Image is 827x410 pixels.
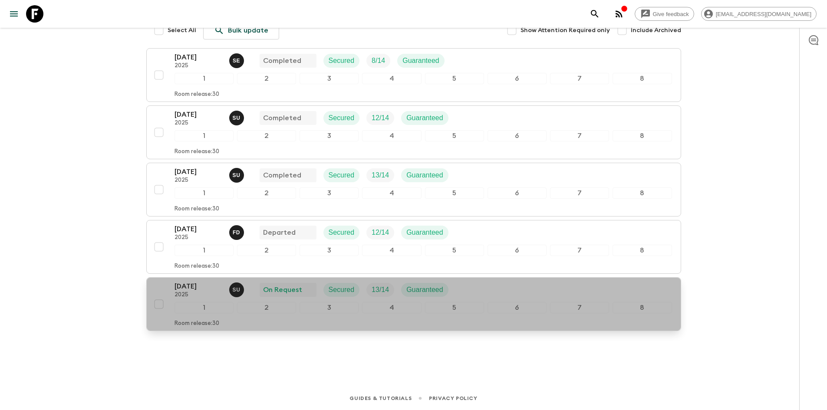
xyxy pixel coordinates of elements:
p: 2025 [175,292,222,298]
p: 8 / 14 [372,56,385,66]
p: Guaranteed [406,285,443,295]
span: [EMAIL_ADDRESS][DOMAIN_NAME] [711,11,816,17]
span: Sefa Uz [229,113,246,120]
span: Sefa Uz [229,285,246,292]
div: 5 [425,245,484,256]
span: Include Archived [631,26,681,35]
span: Show Attention Required only [521,26,610,35]
p: 2025 [175,234,222,241]
div: Secured [323,168,360,182]
a: Privacy Policy [429,394,477,403]
div: 3 [300,302,359,313]
div: 5 [425,302,484,313]
span: Sefa Uz [229,171,246,177]
div: 4 [362,302,421,313]
span: Select All [168,26,196,35]
p: Secured [329,56,355,66]
p: Guaranteed [402,56,439,66]
div: Secured [323,111,360,125]
p: Completed [263,170,301,180]
div: Trip Fill [366,111,394,125]
p: Completed [263,113,301,123]
div: Secured [323,54,360,68]
span: Give feedback [648,11,694,17]
a: Bulk update [203,21,279,39]
button: menu [5,5,23,23]
div: 4 [362,187,421,199]
button: SU [229,282,246,297]
div: Secured [323,283,360,297]
p: S U [233,286,241,293]
p: Guaranteed [406,227,443,238]
div: 1 [175,130,234,141]
p: Secured [329,113,355,123]
div: 8 [613,302,672,313]
p: Room release: 30 [175,148,219,155]
button: [DATE]2025Süleyman ErköseCompletedSecuredTrip FillGuaranteed12345678Room release:30 [146,48,681,102]
p: Bulk update [228,25,268,36]
p: 13 / 14 [372,285,389,295]
button: [DATE]2025Sefa UzOn RequestSecuredTrip FillGuaranteed12345678Room release:30 [146,277,681,331]
div: 1 [175,73,234,84]
div: 6 [488,245,547,256]
div: 1 [175,302,234,313]
div: 1 [175,245,234,256]
div: 8 [613,187,672,199]
div: 4 [362,130,421,141]
div: 5 [425,130,484,141]
a: Give feedback [635,7,694,21]
div: 4 [362,245,421,256]
div: Trip Fill [366,168,394,182]
span: Fatih Develi [229,228,246,235]
div: 3 [300,245,359,256]
p: Room release: 30 [175,91,219,98]
p: Completed [263,56,301,66]
p: 2025 [175,177,222,184]
div: 2 [237,130,296,141]
p: [DATE] [175,224,222,234]
div: 7 [550,302,609,313]
div: 3 [300,73,359,84]
div: 5 [425,73,484,84]
div: 5 [425,187,484,199]
p: Secured [329,285,355,295]
div: 2 [237,187,296,199]
button: [DATE]2025Fatih DeveliDepartedSecuredTrip FillGuaranteed12345678Room release:30 [146,220,681,274]
div: 2 [237,73,296,84]
div: 2 [237,302,296,313]
div: 3 [300,187,359,199]
div: 4 [362,73,421,84]
a: Guides & Tutorials [349,394,412,403]
p: [DATE] [175,281,222,292]
div: 8 [613,73,672,84]
p: [DATE] [175,52,222,62]
div: 8 [613,130,672,141]
div: Trip Fill [366,54,390,68]
div: Trip Fill [366,283,394,297]
p: 2025 [175,120,222,127]
p: [DATE] [175,109,222,120]
div: 6 [488,73,547,84]
div: 2 [237,245,296,256]
div: [EMAIL_ADDRESS][DOMAIN_NAME] [701,7,817,21]
div: 6 [488,302,547,313]
p: On Request [263,285,302,295]
p: Room release: 30 [175,206,219,213]
button: [DATE]2025Sefa UzCompletedSecuredTrip FillGuaranteed12345678Room release:30 [146,163,681,216]
button: [DATE]2025Sefa UzCompletedSecuredTrip FillGuaranteed12345678Room release:30 [146,105,681,159]
div: 7 [550,130,609,141]
div: 8 [613,245,672,256]
div: 7 [550,187,609,199]
p: 2025 [175,62,222,69]
p: [DATE] [175,167,222,177]
p: Room release: 30 [175,263,219,270]
div: Secured [323,226,360,239]
p: Departed [263,227,296,238]
div: 6 [488,187,547,199]
p: 13 / 14 [372,170,389,180]
p: 12 / 14 [372,113,389,123]
span: Süleyman Erköse [229,56,246,63]
button: search adventures [586,5,603,23]
p: Secured [329,227,355,238]
p: Secured [329,170,355,180]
